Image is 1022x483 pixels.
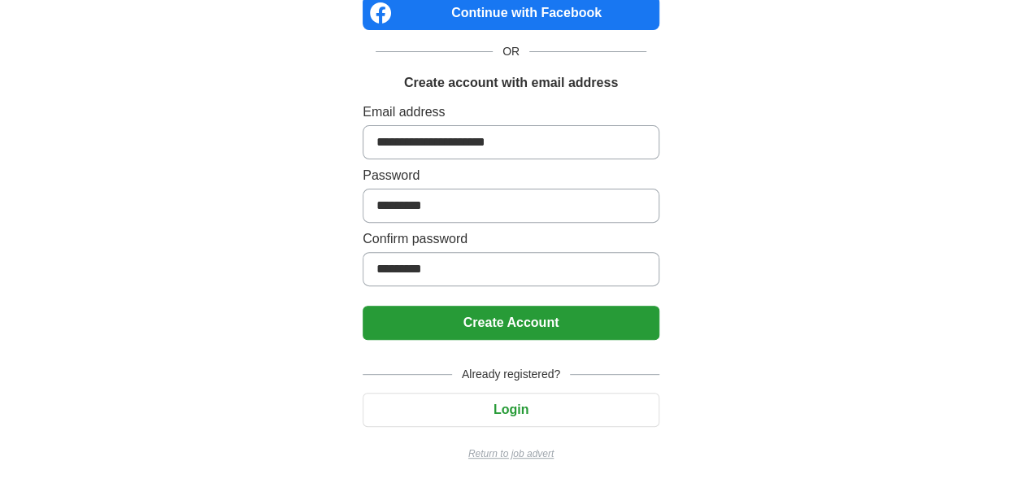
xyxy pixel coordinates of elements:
[363,166,659,185] label: Password
[363,402,659,416] a: Login
[452,366,570,383] span: Already registered?
[363,102,659,122] label: Email address
[363,393,659,427] button: Login
[363,229,659,249] label: Confirm password
[363,306,659,340] button: Create Account
[493,43,529,60] span: OR
[404,73,618,93] h1: Create account with email address
[363,446,659,461] a: Return to job advert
